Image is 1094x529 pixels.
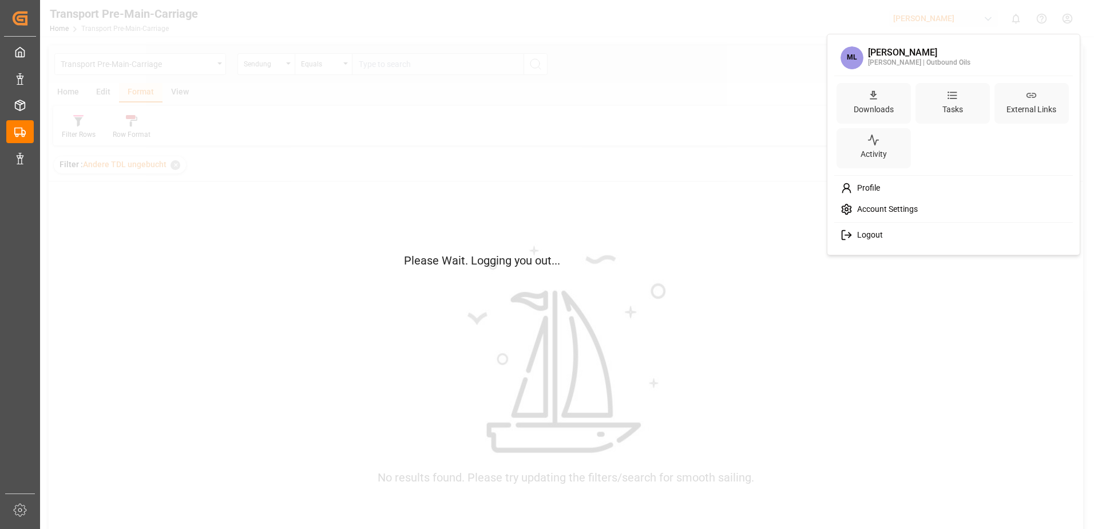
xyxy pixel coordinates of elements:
[940,101,965,118] div: Tasks
[404,252,690,269] p: Please Wait. Logging you out...
[858,146,889,163] div: Activity
[853,183,880,194] span: Profile
[841,46,863,69] span: ML
[1004,101,1059,118] div: External Links
[868,58,970,68] div: [PERSON_NAME] | Outbound Oils
[853,230,883,240] span: Logout
[853,204,918,215] span: Account Settings
[868,48,970,58] div: [PERSON_NAME]
[851,101,896,118] div: Downloads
